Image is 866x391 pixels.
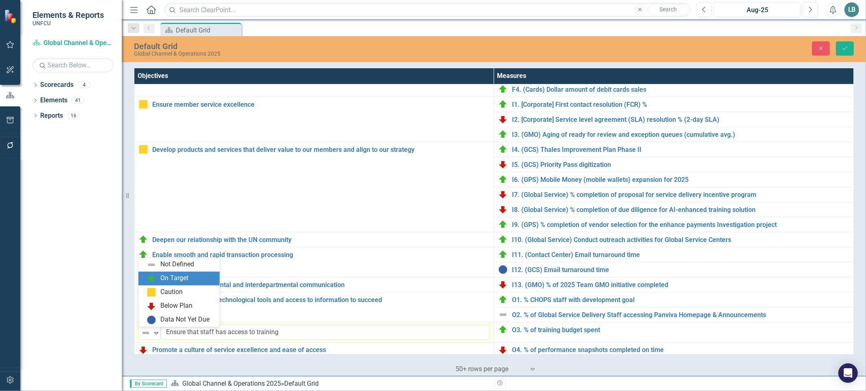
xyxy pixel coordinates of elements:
a: F4. (Cards) Dollar amount of debit cards sales [512,86,849,93]
img: Below Plan [498,190,508,199]
a: I4. (GCS) Thales Improvement Plan Phase II [512,146,849,153]
div: 41 [71,97,84,104]
input: Name [161,325,490,340]
img: Not Defined [147,260,156,270]
img: Below Plan [498,114,508,124]
button: Aug-25 [714,2,801,17]
div: 16 [67,112,80,119]
a: I5. (GCS) Priority Pass digitization [512,161,849,168]
img: Not Defined [498,310,508,320]
a: Elements [40,96,67,105]
a: I10. (Global Service) Conduct outreach activities for Global Service Centers [512,236,849,244]
a: I6. (GPS) Mobile Money (mobile wallets) expansion for 2025 [512,176,849,184]
a: Enable smooth and rapid transaction processing [152,251,490,259]
img: On Target [498,84,508,94]
a: I7. (Global Service) % completion of proposal for service delivery incentive program [512,191,849,199]
img: Data Not Yet Due [498,265,508,274]
img: Data Not Yet Due [147,315,156,325]
a: Ensure member service excellence [152,101,490,108]
span: Search [659,6,677,13]
div: Caution [160,287,183,297]
img: On Target [138,235,148,244]
img: On Target [498,250,508,259]
img: Below Plan [138,345,148,355]
a: I1. [Corporate] First contact resolution (FCR) % [512,101,849,108]
div: Default Grid [176,25,240,35]
img: Below Plan [498,160,508,169]
img: On Target [498,220,508,229]
a: Deepen our relationship with the UN community [152,236,490,244]
input: Search ClearPoint... [164,3,691,17]
img: Caution [138,145,148,154]
img: On Target [498,145,508,154]
div: Open Intercom Messenger [838,363,858,383]
a: Improve intradepartmental and interdepartmental communication [152,281,490,289]
img: Not Defined [141,328,151,338]
img: Caution [138,99,148,109]
div: Aug-25 [717,5,798,15]
img: On Target [138,250,148,259]
img: ClearPoint Strategy [4,9,18,23]
a: Scorecards [40,80,73,90]
img: On Target [498,175,508,184]
span: Elements & Reports [32,10,104,20]
img: On Target [498,235,508,244]
img: On Target [498,99,508,109]
div: Below Plan [160,301,192,311]
a: I11. (Contact Center) Email turnaround time [512,251,849,259]
img: On Target [498,295,508,305]
span: By Scorecard [130,380,167,388]
a: O4. % of performance snapshots completed on time [512,346,849,354]
small: UNFCU [32,20,104,26]
button: Search [648,4,689,15]
img: Below Plan [498,205,508,214]
a: Reports [40,111,63,121]
img: Below Plan [498,280,508,289]
img: Below Plan [147,301,156,311]
img: Caution [147,287,156,297]
a: Provide staff with the technological tools and access to information to succeed [152,296,490,304]
img: Below Plan [498,345,508,355]
button: LB [844,2,859,17]
img: On Target [498,325,508,335]
img: On Target [147,274,156,283]
input: Search Below... [32,58,114,72]
div: » [171,379,488,389]
a: Global Channel & Operations 2025 [182,380,281,387]
div: Data Not Yet Due [160,315,209,324]
a: Promote a culture of service excellence and ease of access [152,346,490,354]
img: On Target [498,130,508,139]
div: 4 [78,82,91,89]
a: I9. (GPS) % completion of vendor selection for the enhance payments Investigation project [512,221,849,229]
a: I12. (GCS) Email turnaround time [512,266,849,274]
a: O2. % of Global Service Delivery Staff accessing Panviva Homepage & Announcements [512,311,849,319]
div: On Target [160,274,188,283]
a: O1. % CHOPS staff with development goal [512,296,849,304]
a: Global Channel & Operations 2025 [32,39,114,48]
a: I13. (GMO) % of 2025 Team GMO initiative completed [512,281,849,289]
div: Not Defined [160,260,194,269]
div: Global Channel & Operations 2025 [134,51,540,57]
a: O3. % of training budget spent [512,326,849,334]
div: Default Grid [134,42,540,51]
a: I3. (GMO) Aging of ready for review and exception queues (cumulative avg.) [512,131,849,138]
a: I2. [Corporate] Service level agreement (SLA) resolution % (2-day SLA) [512,116,849,123]
div: Default Grid [284,380,319,387]
a: I8. (Global Service) % completion of due diligence for AI-enhanced training solution [512,206,849,214]
a: Develop products and services that deliver value to our members and align to our strategy [152,146,490,153]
